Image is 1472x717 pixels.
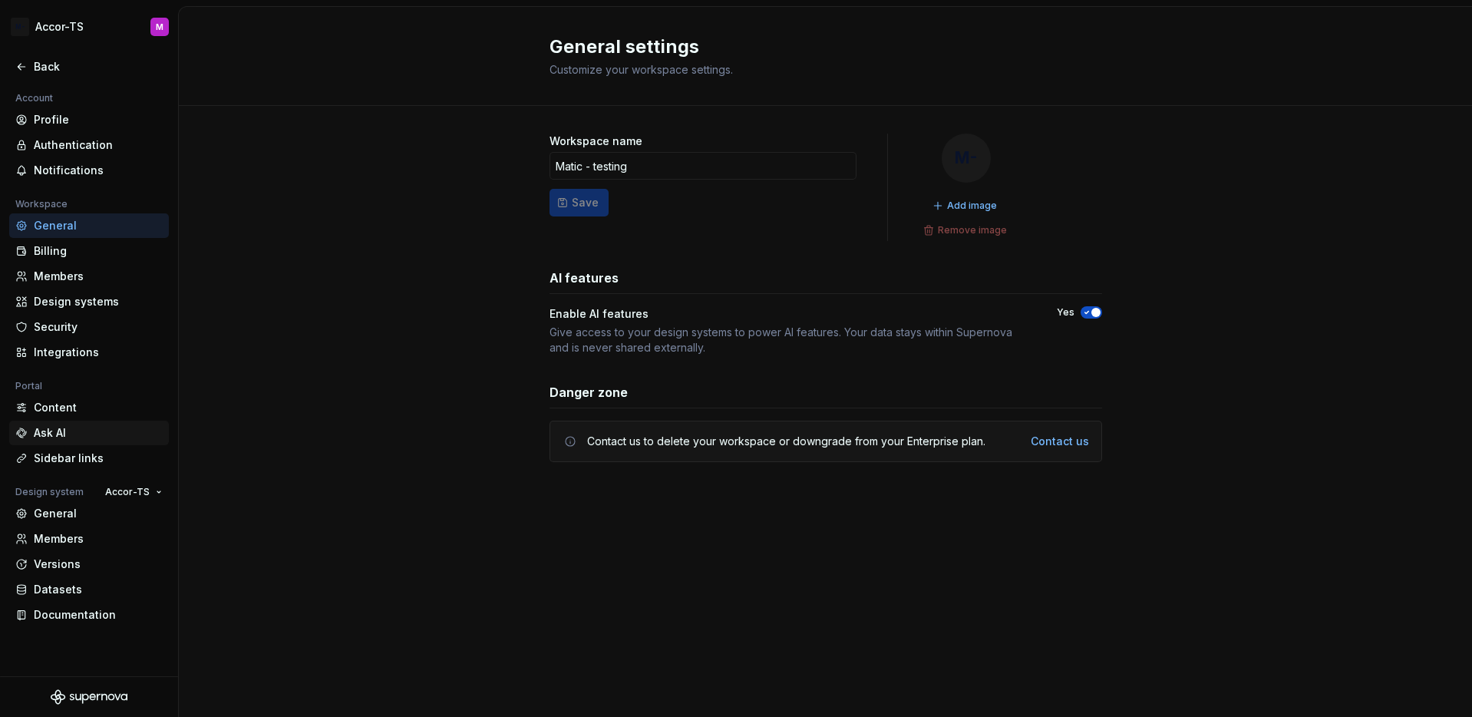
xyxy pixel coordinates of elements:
div: Billing [34,243,163,259]
a: Notifications [9,158,169,183]
div: Enable AI features [550,306,1029,322]
h3: AI features [550,269,619,287]
a: Members [9,264,169,289]
div: M- [11,18,29,36]
span: Customize your workspace settings. [550,63,733,76]
span: Accor-TS [105,486,150,498]
div: Workspace [9,195,74,213]
div: Content [34,400,163,415]
div: Accor-TS [35,19,84,35]
div: Design system [9,483,90,501]
a: Content [9,395,169,420]
div: Ask AI [34,425,163,441]
a: Back [9,55,169,79]
div: Documentation [34,607,163,623]
a: Integrations [9,340,169,365]
a: Datasets [9,577,169,602]
div: Profile [34,112,163,127]
svg: Supernova Logo [51,689,127,705]
div: Members [34,531,163,547]
label: Workspace name [550,134,642,149]
div: Notifications [34,163,163,178]
a: Authentication [9,133,169,157]
div: Security [34,319,163,335]
a: Contact us [1031,434,1089,449]
a: General [9,213,169,238]
a: Documentation [9,603,169,627]
div: Authentication [34,137,163,153]
h2: General settings [550,35,1084,59]
div: Datasets [34,582,163,597]
div: Design systems [34,294,163,309]
h3: Danger zone [550,383,628,401]
a: Ask AI [9,421,169,445]
div: Give access to your design systems to power AI features. Your data stays within Supernova and is ... [550,325,1029,355]
div: Sidebar links [34,451,163,466]
a: Profile [9,107,169,132]
span: Add image [947,200,997,212]
div: M [156,21,163,33]
div: Versions [34,557,163,572]
div: M- [942,134,991,183]
button: M-Accor-TSM [3,10,175,44]
a: Versions [9,552,169,577]
a: General [9,501,169,526]
div: Portal [9,377,48,395]
div: Account [9,89,59,107]
a: Security [9,315,169,339]
label: Yes [1057,306,1074,319]
a: Design systems [9,289,169,314]
div: Members [34,269,163,284]
div: General [34,218,163,233]
div: Integrations [34,345,163,360]
a: Billing [9,239,169,263]
button: Add image [928,195,1004,216]
div: Back [34,59,163,74]
a: Sidebar links [9,446,169,471]
a: Members [9,527,169,551]
div: General [34,506,163,521]
div: Contact us to delete your workspace or downgrade from your Enterprise plan. [587,434,985,449]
